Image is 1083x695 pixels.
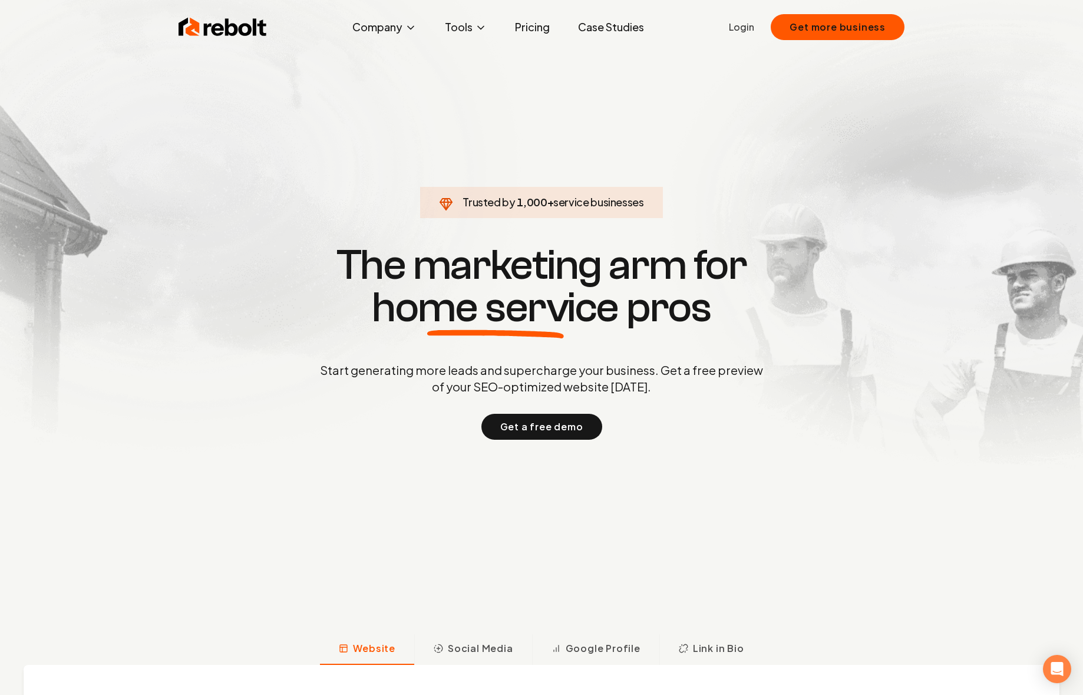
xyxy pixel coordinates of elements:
[343,15,426,39] button: Company
[179,15,267,39] img: Rebolt Logo
[463,195,515,209] span: Trusted by
[569,15,653,39] a: Case Studies
[435,15,496,39] button: Tools
[506,15,559,39] a: Pricing
[729,20,754,34] a: Login
[547,195,554,209] span: +
[517,194,547,210] span: 1,000
[532,634,659,665] button: Google Profile
[1043,655,1071,683] div: Open Intercom Messenger
[693,641,744,656] span: Link in Bio
[372,286,619,329] span: home service
[566,641,640,656] span: Google Profile
[771,14,904,40] button: Get more business
[320,634,414,665] button: Website
[659,634,763,665] button: Link in Bio
[318,362,765,395] p: Start generating more leads and supercharge your business. Get a free preview of your SEO-optimiz...
[353,641,395,656] span: Website
[259,244,824,329] h1: The marketing arm for pros
[553,195,644,209] span: service businesses
[414,634,532,665] button: Social Media
[448,641,513,656] span: Social Media
[481,414,602,440] button: Get a free demo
